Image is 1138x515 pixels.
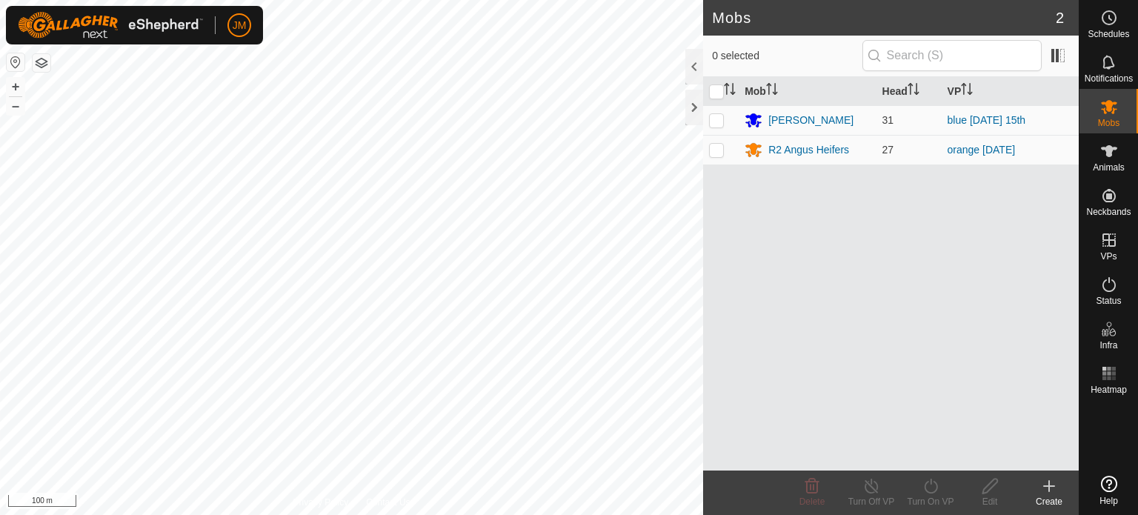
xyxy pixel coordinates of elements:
span: Delete [799,496,825,507]
a: blue [DATE] 15th [948,114,1026,126]
div: Turn On VP [901,495,960,508]
th: Head [876,77,942,106]
img: Gallagher Logo [18,12,203,39]
span: 31 [882,114,894,126]
span: Notifications [1085,74,1133,83]
span: Neckbands [1086,207,1131,216]
span: Status [1096,296,1121,305]
span: JM [233,18,247,33]
button: Map Layers [33,54,50,72]
th: Mob [739,77,876,106]
span: 0 selected [712,48,862,64]
h2: Mobs [712,9,1056,27]
span: 27 [882,144,894,156]
p-sorticon: Activate to sort [961,85,973,97]
input: Search (S) [862,40,1042,71]
div: R2 Angus Heifers [768,142,849,158]
span: Heatmap [1091,385,1127,394]
a: Privacy Policy [293,496,349,509]
div: Edit [960,495,1019,508]
a: Contact Us [366,496,410,509]
button: + [7,78,24,96]
span: Infra [1099,341,1117,350]
th: VP [942,77,1079,106]
p-sorticon: Activate to sort [908,85,919,97]
p-sorticon: Activate to sort [766,85,778,97]
a: Help [1079,470,1138,511]
div: Turn Off VP [842,495,901,508]
span: Schedules [1088,30,1129,39]
p-sorticon: Activate to sort [724,85,736,97]
div: Create [1019,495,1079,508]
span: Help [1099,496,1118,505]
span: Mobs [1098,119,1119,127]
button: – [7,97,24,115]
span: 2 [1056,7,1064,29]
button: Reset Map [7,53,24,71]
span: Animals [1093,163,1125,172]
div: [PERSON_NAME] [768,113,853,128]
a: orange [DATE] [948,144,1016,156]
span: VPs [1100,252,1117,261]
